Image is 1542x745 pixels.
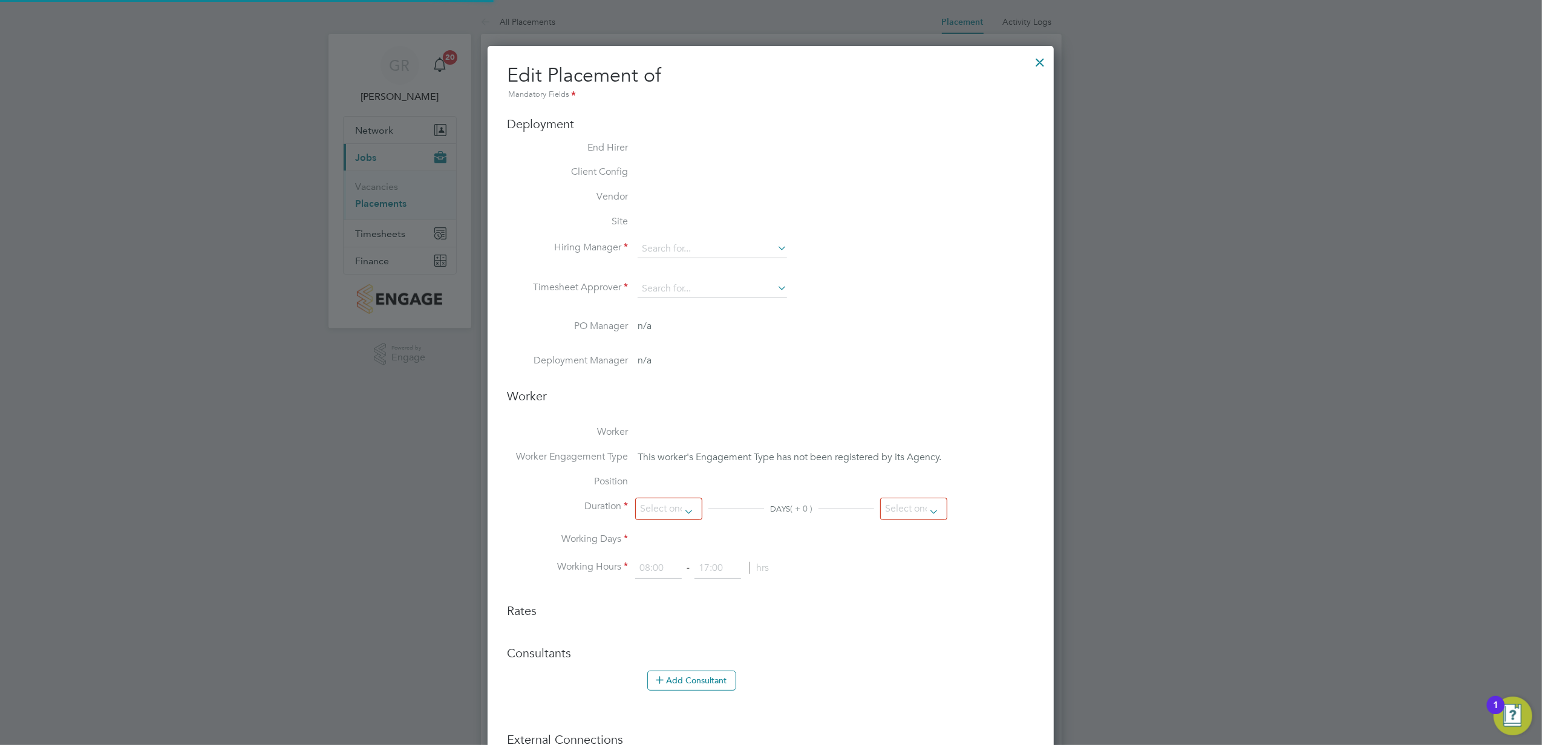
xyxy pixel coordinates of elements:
[507,475,628,488] label: Position
[647,671,736,690] button: Add Consultant
[507,320,628,333] label: PO Manager
[638,451,941,463] span: This worker's Engagement Type has not been registered by its Agency.
[507,451,628,463] label: Worker Engagement Type
[638,354,652,366] span: n/a
[507,88,1034,102] div: Mandatory Fields
[507,190,628,203] label: Vendor
[507,281,628,294] label: Timesheet Approver
[507,645,1034,661] h3: Consultants
[638,320,652,332] span: n/a
[507,215,628,228] label: Site
[638,240,787,258] input: Search for...
[507,426,628,438] label: Worker
[507,388,1034,414] h3: Worker
[507,533,628,545] label: Working Days
[635,558,682,579] input: 08:00
[1494,697,1532,735] button: Open Resource Center, 1 new notification
[507,142,628,154] label: End Hirer
[880,498,947,520] input: Select one
[507,591,1034,619] h3: Rates
[635,498,702,520] input: Select one
[1493,705,1498,721] div: 1
[638,280,787,298] input: Search for...
[507,241,628,254] label: Hiring Manager
[507,166,628,178] label: Client Config
[750,562,769,574] span: hrs
[694,558,741,579] input: 17:00
[507,500,628,513] label: Duration
[684,562,692,574] span: ‐
[507,354,628,367] label: Deployment Manager
[507,561,628,573] label: Working Hours
[790,503,812,514] span: ( + 0 )
[770,504,790,514] span: DAYS
[507,116,1034,132] h3: Deployment
[507,63,661,87] span: Edit Placement of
